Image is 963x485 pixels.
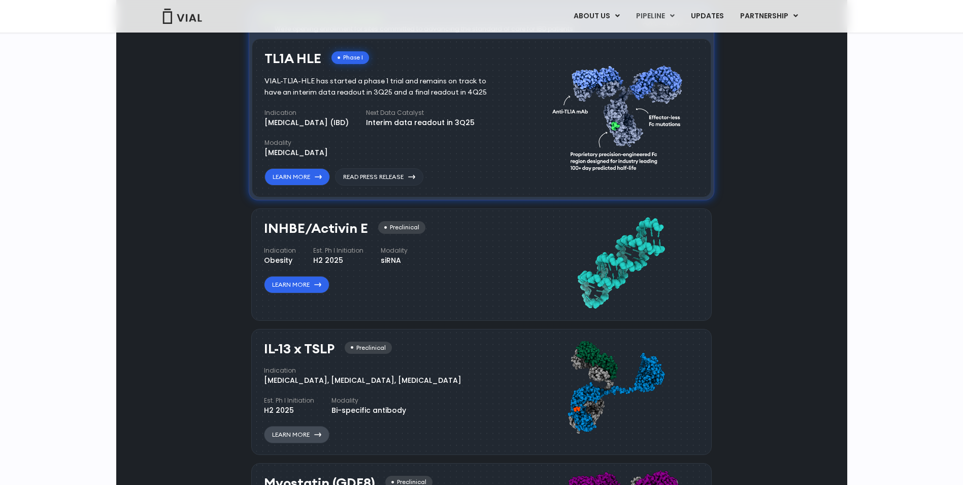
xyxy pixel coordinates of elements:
[264,396,314,405] h4: Est. Ph I Initiation
[331,405,406,416] div: Bi-specific antibody
[264,108,349,117] h4: Indication
[366,117,475,128] div: Interim data readout in 3Q25
[264,276,329,293] a: Learn More
[264,76,502,98] div: VIAL-TL1A-HLE has started a phase 1 trial and remains on track to have an interim data readout in...
[335,168,423,186] a: Read Press Release
[264,117,349,128] div: [MEDICAL_DATA] (IBD)
[378,221,425,234] div: Preclinical
[264,342,335,356] h3: IL-13 x TSLP
[264,246,296,255] h4: Indication
[628,8,682,25] a: PIPELINEMenu Toggle
[264,168,330,186] a: Learn More
[313,255,363,266] div: H2 2025
[331,51,369,64] div: Phase I
[552,46,688,186] img: TL1A antibody diagram.
[331,396,406,405] h4: Modality
[366,108,475,117] h4: Next Data Catalyst
[264,375,461,386] div: [MEDICAL_DATA], [MEDICAL_DATA], [MEDICAL_DATA]
[264,255,296,266] div: Obesity
[264,405,314,416] div: H2 2025
[264,138,328,147] h4: Modality
[313,246,363,255] h4: Est. Ph I Initiation
[683,8,732,25] a: UPDATES
[162,9,203,24] img: Vial Logo
[264,51,321,66] h3: TL1A HLE
[381,246,408,255] h4: Modality
[381,255,408,266] div: siRNA
[264,426,329,443] a: Learn More
[345,342,392,354] div: Preclinical
[732,8,806,25] a: PARTNERSHIPMenu Toggle
[566,8,627,25] a: ABOUT USMenu Toggle
[264,147,328,158] div: [MEDICAL_DATA]
[264,366,461,375] h4: Indication
[264,221,368,236] h3: INHBE/Activin E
